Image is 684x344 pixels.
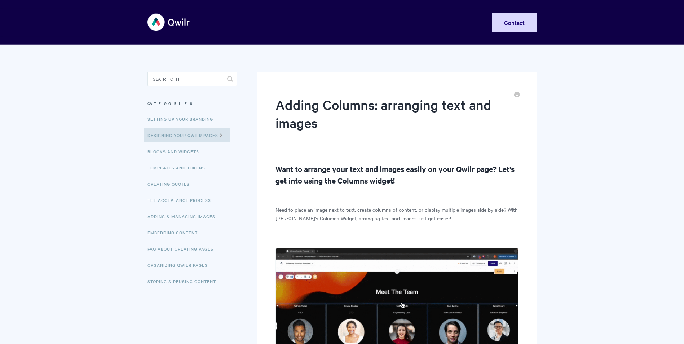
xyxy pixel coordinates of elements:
a: FAQ About Creating Pages [147,242,219,256]
img: Qwilr Help Center [147,9,190,36]
a: Designing Your Qwilr Pages [144,128,230,142]
h2: Want to arrange your text and images easily on your Qwilr page? Let's get into using the Columns ... [275,163,518,186]
a: Setting up your Branding [147,112,219,126]
h3: Categories [147,97,237,110]
p: Need to place an image next to text, create columns of content, or display multiple images side b... [275,205,518,222]
a: Contact [492,13,537,32]
a: The Acceptance Process [147,193,216,207]
input: Search [147,72,237,86]
a: Print this Article [514,91,520,99]
a: Adding & Managing Images [147,209,221,224]
a: Templates and Tokens [147,160,211,175]
a: Organizing Qwilr Pages [147,258,213,272]
h1: Adding Columns: arranging text and images [275,96,507,145]
a: Creating Quotes [147,177,195,191]
a: Embedding Content [147,225,203,240]
a: Blocks and Widgets [147,144,204,159]
a: Storing & Reusing Content [147,274,221,288]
